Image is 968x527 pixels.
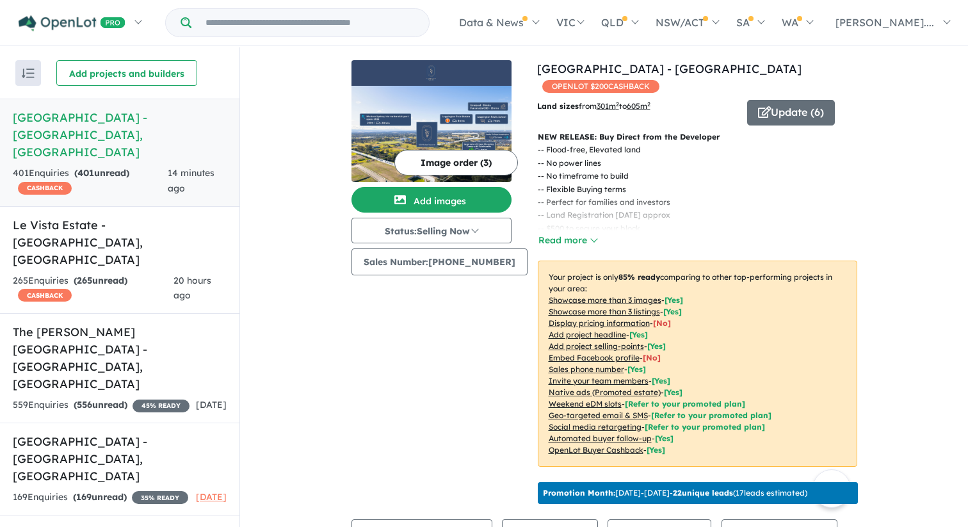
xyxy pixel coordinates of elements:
span: 20 hours ago [173,275,211,302]
span: [ Yes ] [647,341,666,351]
p: Your project is only comparing to other top-performing projects in your area: - - - - - - - - - -... [538,261,857,467]
button: Status:Selling Now [351,218,512,243]
u: Geo-targeted email & SMS [549,410,648,420]
strong: ( unread) [74,399,127,410]
u: Showcase more than 3 images [549,295,661,305]
u: Embed Facebook profile [549,353,640,362]
span: [ Yes ] [663,307,682,316]
img: Leppington Square Estate - Leppington [351,86,512,182]
u: Social media retargeting [549,422,641,432]
span: [ Yes ] [652,376,670,385]
u: OpenLot Buyer Cashback [549,445,643,455]
u: Native ads (Promoted estate) [549,387,661,397]
button: Image order (3) [394,150,518,175]
span: CASHBACK [18,182,72,195]
h5: Le Vista Estate - [GEOGRAPHIC_DATA] , [GEOGRAPHIC_DATA] [13,216,227,268]
u: 301 m [597,101,619,111]
sup: 2 [616,101,619,108]
img: Openlot PRO Logo White [19,15,125,31]
div: 559 Enquir ies [13,398,190,413]
span: 45 % READY [133,400,190,412]
span: [ Yes ] [629,330,648,339]
button: Sales Number:[PHONE_NUMBER] [351,248,528,275]
button: Read more [538,233,598,248]
p: - - No timeframe to build [538,170,867,182]
span: [Refer to your promoted plan] [625,399,745,409]
p: - - Perfect for families and investors [538,196,867,209]
strong: ( unread) [73,491,127,503]
u: Invite your team members [549,376,649,385]
span: [ Yes ] [627,364,646,374]
a: Leppington Square Estate - Leppington LogoLeppington Square Estate - Leppington [351,60,512,182]
u: Add project headline [549,330,626,339]
b: 85 % ready [618,272,660,282]
img: Leppington Square Estate - Leppington Logo [357,65,506,81]
div: 401 Enquir ies [13,166,168,197]
span: [ No ] [653,318,671,328]
button: Update (6) [747,100,835,126]
p: - - $500 to secure your block [538,222,867,235]
u: 605 m [627,101,650,111]
span: [DATE] [196,399,227,410]
span: [ No ] [643,353,661,362]
p: - - Flood-free, Elevated land [538,143,867,156]
b: 22 unique leads [673,488,733,498]
span: CASHBACK [18,289,72,302]
span: [DATE] [196,491,227,503]
p: - - Land Registration [DATE] approx [538,209,867,222]
span: [Yes] [664,387,682,397]
span: OPENLOT $ 200 CASHBACK [542,80,659,93]
u: Showcase more than 3 listings [549,307,660,316]
p: - - Flexible Buying terms [538,183,867,196]
div: 169 Enquir ies [13,490,188,505]
div: 265 Enquir ies [13,273,173,304]
strong: ( unread) [74,275,127,286]
span: to [619,101,650,111]
p: [DATE] - [DATE] - ( 17 leads estimated) [543,487,807,499]
span: [Refer to your promoted plan] [651,410,771,420]
h5: [GEOGRAPHIC_DATA] - [GEOGRAPHIC_DATA] , [GEOGRAPHIC_DATA] [13,109,227,161]
span: [Refer to your promoted plan] [645,422,765,432]
span: 265 [77,275,92,286]
b: Promotion Month: [543,488,615,498]
span: [Yes] [647,445,665,455]
u: Add project selling-points [549,341,644,351]
u: Weekend eDM slots [549,399,622,409]
h5: [GEOGRAPHIC_DATA] - [GEOGRAPHIC_DATA] , [GEOGRAPHIC_DATA] [13,433,227,485]
b: Land sizes [537,101,579,111]
p: from [537,100,738,113]
strong: ( unread) [74,167,129,179]
span: 401 [77,167,94,179]
u: Sales phone number [549,364,624,374]
h5: The [PERSON_NAME][GEOGRAPHIC_DATA] - [GEOGRAPHIC_DATA] , [GEOGRAPHIC_DATA] [13,323,227,393]
input: Try estate name, suburb, builder or developer [194,9,426,36]
span: [Yes] [655,434,674,443]
p: NEW RELEASE: Buy Direct from the Developer [538,131,857,143]
u: Automated buyer follow-up [549,434,652,443]
span: 14 minutes ago [168,167,214,194]
p: - - No power lines [538,157,867,170]
button: Add images [351,187,512,213]
span: 556 [77,399,92,410]
sup: 2 [647,101,650,108]
span: [PERSON_NAME].... [835,16,934,29]
span: 35 % READY [132,491,188,504]
span: [ Yes ] [665,295,683,305]
u: Display pricing information [549,318,650,328]
span: 169 [76,491,92,503]
img: sort.svg [22,69,35,78]
button: Add projects and builders [56,60,197,86]
a: [GEOGRAPHIC_DATA] - [GEOGRAPHIC_DATA] [537,61,802,76]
